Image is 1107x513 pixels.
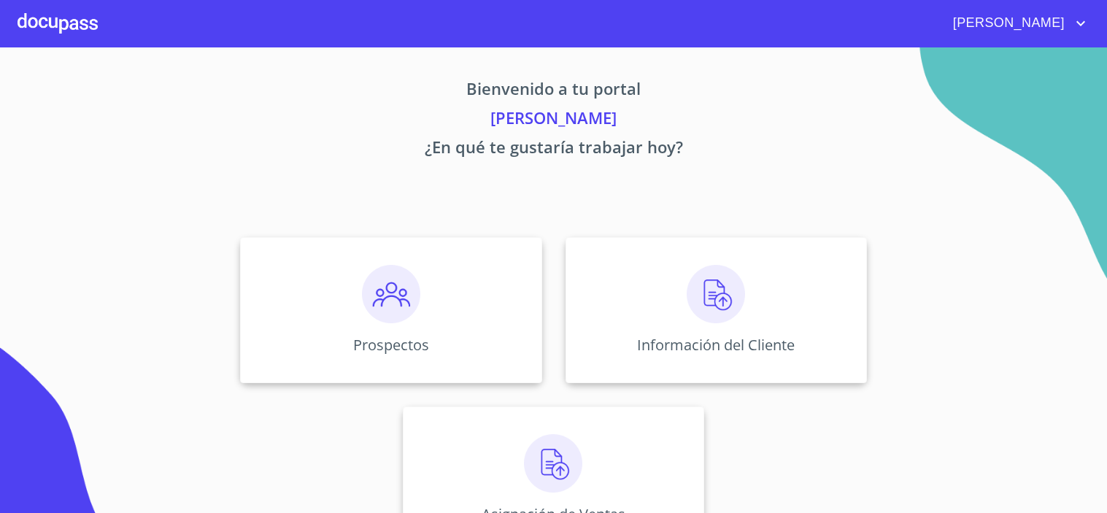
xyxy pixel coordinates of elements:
[362,265,420,323] img: prospectos.png
[942,12,1072,35] span: [PERSON_NAME]
[104,106,1003,135] p: [PERSON_NAME]
[104,77,1003,106] p: Bienvenido a tu portal
[687,265,745,323] img: carga.png
[942,12,1089,35] button: account of current user
[353,335,429,355] p: Prospectos
[524,434,582,493] img: carga.png
[104,135,1003,164] p: ¿En qué te gustaría trabajar hoy?
[637,335,795,355] p: Información del Cliente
